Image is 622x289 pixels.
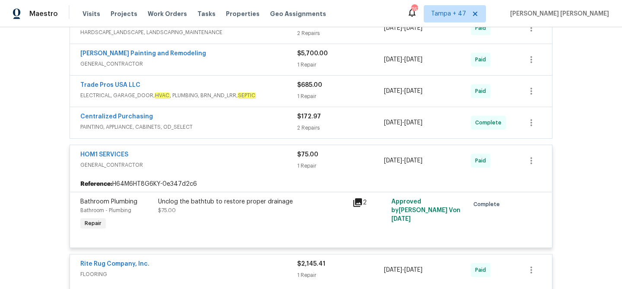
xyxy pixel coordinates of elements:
span: GENERAL_CONTRACTOR [80,161,297,169]
span: $5,700.00 [297,51,328,57]
span: [DATE] [384,57,402,63]
span: - [384,55,422,64]
span: Approved by [PERSON_NAME] V on [391,199,460,222]
span: [DATE] [384,88,402,94]
span: Tasks [197,11,216,17]
span: $2,145.41 [297,261,325,267]
a: Centralized Purchasing [80,114,153,120]
span: Paid [475,24,489,32]
div: 1 Repair [297,271,384,279]
div: Unclog the bathtub to restore proper drainage [158,197,347,206]
span: [PERSON_NAME] [PERSON_NAME] [507,10,609,18]
span: FLOORING [80,270,297,279]
a: Trade Pros USA LLC [80,82,140,88]
span: Paid [475,266,489,274]
span: Tampa + 47 [431,10,466,18]
span: Maestro [29,10,58,18]
span: Paid [475,87,489,95]
span: [DATE] [391,216,411,222]
div: 2 Repairs [297,124,384,132]
em: HVAC [155,92,170,98]
span: PAINTING, APPLIANCE, CABINETS, OD_SELECT [80,123,297,131]
span: Repair [81,219,105,228]
span: [DATE] [384,267,402,273]
div: 1 Repair [297,60,384,69]
span: [DATE] [404,267,422,273]
b: Reference: [80,180,112,188]
span: $75.00 [158,208,176,213]
span: [DATE] [404,158,422,164]
span: [DATE] [384,25,402,31]
span: [DATE] [404,57,422,63]
span: Bathroom - Plumbing [80,208,131,213]
span: - [384,87,422,95]
span: [DATE] [404,25,422,31]
span: $685.00 [297,82,322,88]
span: Paid [475,156,489,165]
span: Properties [226,10,260,18]
span: ELECTRICAL, GARAGE_DOOR, , PLUMBING, BRN_AND_LRR, [80,91,297,100]
span: Visits [83,10,100,18]
div: 1 Repair [297,162,384,170]
div: 2 [352,197,386,208]
span: Geo Assignments [270,10,326,18]
div: H64M6HT8G6KY-0e347d2c6 [70,176,552,192]
span: HARDSCAPE_LANDSCAPE, LANDSCAPING_MAINTENANCE [80,28,297,37]
span: - [384,156,422,165]
span: Complete [473,200,503,209]
span: Work Orders [148,10,187,18]
span: - [384,24,422,32]
span: [DATE] [384,120,402,126]
span: Paid [475,55,489,64]
span: [DATE] [384,158,402,164]
div: 1 Repair [297,92,384,101]
em: SEPTIC [238,92,256,98]
span: [DATE] [404,120,422,126]
div: 767 [411,5,417,14]
span: $172.97 [297,114,321,120]
span: Bathroom Plumbing [80,199,137,205]
a: Rite Rug Company, Inc. [80,261,149,267]
div: 2 Repairs [297,29,384,38]
span: GENERAL_CONTRACTOR [80,60,297,68]
a: [PERSON_NAME] Painting and Remodeling [80,51,206,57]
span: Projects [111,10,137,18]
span: $75.00 [297,152,318,158]
a: HOM1 SERVICES [80,152,128,158]
span: Complete [475,118,505,127]
span: - [384,266,422,274]
span: - [384,118,422,127]
span: [DATE] [404,88,422,94]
